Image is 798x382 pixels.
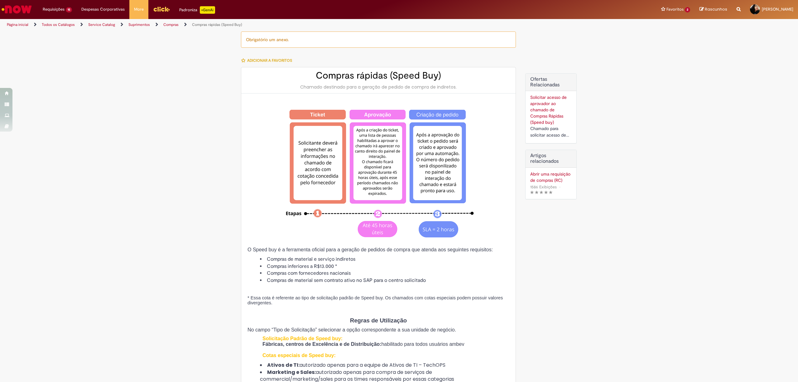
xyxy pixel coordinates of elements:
div: Chamado para solicitar acesso de aprovador ao ticket de Speed buy [530,125,572,138]
h3: Artigos relacionados [530,153,572,164]
span: 1586 Exibições [530,184,557,190]
span: Cotas especiais de Speed buy: [262,353,336,358]
ul: Trilhas de página [5,19,527,31]
span: Requisições [43,6,65,12]
span: No campo “Tipo de Solicitação” selecionar a opção correspondente a sua unidade de negócio. [248,327,456,332]
strong: Marketing e Sales: [267,369,316,376]
a: Abrir uma requisição de compras (RC) [530,171,572,183]
a: Página inicial [7,22,28,27]
li: Compras inferiores a R$13.000 * [260,263,509,270]
a: Compras rápidas (Speed Buy) [192,22,242,27]
span: Solicitação Padrão de Speed buy: [262,336,343,341]
a: Suprimentos [128,22,150,27]
span: Fábricas, centros de Excelência e de Distribuição: [262,341,381,347]
span: • [558,183,562,191]
span: [PERSON_NAME] [762,7,793,12]
span: Regras de Utilização [350,317,407,324]
strong: de TI: [286,361,300,369]
span: 2 [685,7,690,12]
span: autorizado apenas para a equipe de Ativos de TI – TechOPS [284,361,445,369]
span: 15 [66,7,72,12]
span: Rascunhos [705,6,727,12]
span: More [134,6,144,12]
img: ServiceNow [1,3,33,16]
span: * Essa cota é referente ao tipo de solicitação padrão de Speed buy. Os chamados com cotas especia... [248,295,503,305]
h2: Ofertas Relacionadas [530,77,572,88]
h2: Compras rápidas (Speed Buy) [248,70,509,81]
div: Obrigatório um anexo. [241,31,516,48]
button: Adicionar a Favoritos [241,54,296,67]
span: Despesas Corporativas [81,6,125,12]
p: +GenAi [200,6,215,14]
span: Adicionar a Favoritos [247,58,292,63]
span: O Speed buy é a ferramenta oficial para a geração de pedidos de compra que atenda aos seguintes r... [248,247,493,252]
a: Compras [163,22,179,27]
a: Todos os Catálogos [42,22,75,27]
li: Compras de material sem contrato ativo no SAP para o centro solicitado [260,277,509,284]
li: Compras de material e serviço indiretos [260,256,509,263]
span: habilitado para todos usuários ambev [381,341,464,347]
span: Favoritos [666,6,684,12]
strong: Ativos [267,361,284,369]
a: Service Catalog [88,22,115,27]
div: Chamado destinado para a geração de pedido de compra de indiretos. [248,84,509,90]
img: click_logo_yellow_360x200.png [153,4,170,14]
li: Compras com fornecedores nacionais [260,270,509,277]
div: Ofertas Relacionadas [525,73,577,143]
div: Padroniza [179,6,215,14]
a: Solicitar acesso de aprovador ao chamado de Compras Rápidas (Speed buy) [530,94,567,125]
a: Rascunhos [699,7,727,12]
